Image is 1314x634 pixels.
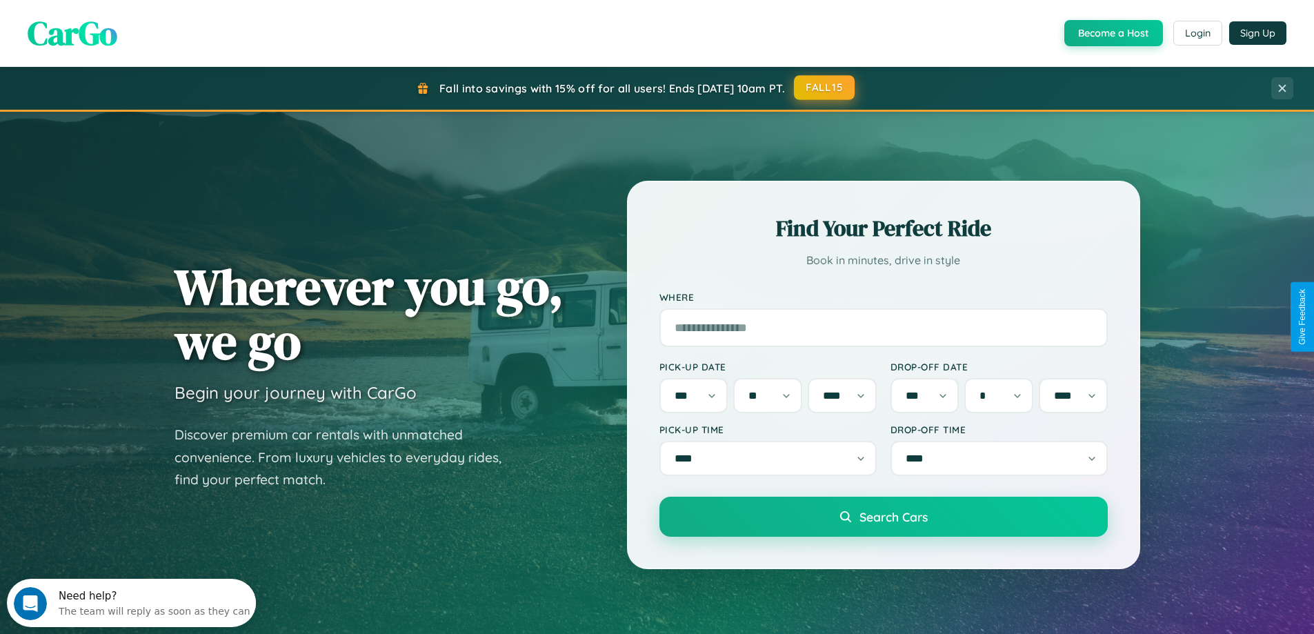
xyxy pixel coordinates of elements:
[175,259,564,368] h1: Wherever you go, we go
[14,587,47,620] iframe: Intercom live chat
[175,382,417,403] h3: Begin your journey with CarGo
[659,250,1108,270] p: Book in minutes, drive in style
[659,213,1108,244] h2: Find Your Perfect Ride
[439,81,785,95] span: Fall into savings with 15% off for all users! Ends [DATE] 10am PT.
[28,10,117,56] span: CarGo
[52,12,243,23] div: Need help?
[52,23,243,37] div: The team will reply as soon as they can
[6,6,257,43] div: Open Intercom Messenger
[659,291,1108,303] label: Where
[1229,21,1286,45] button: Sign Up
[890,361,1108,373] label: Drop-off Date
[859,509,928,524] span: Search Cars
[659,497,1108,537] button: Search Cars
[659,424,877,435] label: Pick-up Time
[1297,289,1307,345] div: Give Feedback
[1173,21,1222,46] button: Login
[1064,20,1163,46] button: Become a Host
[890,424,1108,435] label: Drop-off Time
[659,361,877,373] label: Pick-up Date
[7,579,256,627] iframe: Intercom live chat discovery launcher
[794,75,855,100] button: FALL15
[175,424,519,491] p: Discover premium car rentals with unmatched convenience. From luxury vehicles to everyday rides, ...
